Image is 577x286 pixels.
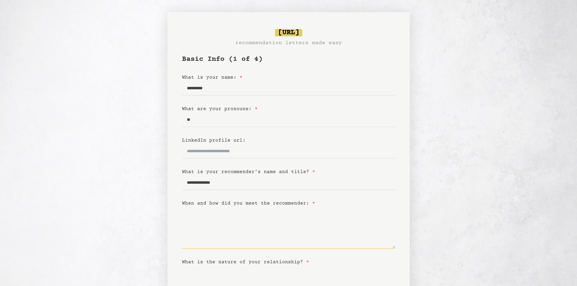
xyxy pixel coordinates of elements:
[182,75,243,80] label: What is your name:
[182,169,315,175] label: What is your recommender’s name and title?
[275,29,302,36] span: [URL]
[182,201,315,206] label: When and how did you meet the recommender:
[182,138,246,143] label: LinkedIn profile url:
[182,54,395,64] h1: Basic Info (1 of 4)
[182,259,309,265] label: What is the nature of your relationship?
[235,39,342,47] h3: recommendation letters made easy
[182,106,258,112] label: What are your pronouns:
